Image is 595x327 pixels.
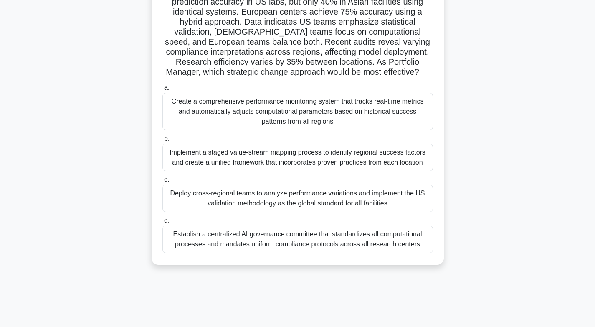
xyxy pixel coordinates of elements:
[162,93,433,130] div: Create a comprehensive performance monitoring system that tracks real-time metrics and automatica...
[162,144,433,171] div: Implement a staged value-stream mapping process to identify regional success factors and create a...
[164,135,170,142] span: b.
[164,217,170,224] span: d.
[162,226,433,253] div: Establish a centralized AI governance committee that standardizes all computational processes and...
[164,84,170,91] span: a.
[162,185,433,212] div: Deploy cross-regional teams to analyze performance variations and implement the US validation met...
[164,176,169,183] span: c.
